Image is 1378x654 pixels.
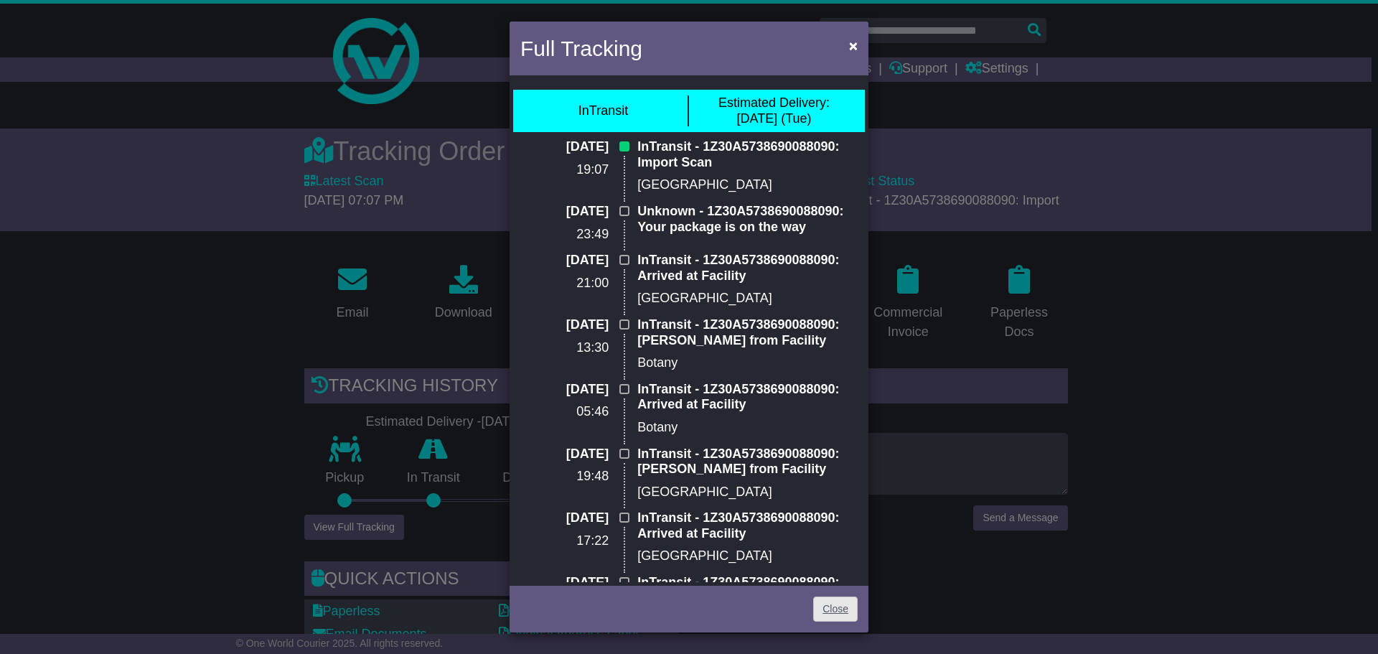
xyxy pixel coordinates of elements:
[637,355,858,371] p: Botany
[578,103,628,119] div: InTransit
[520,469,609,485] p: 19:48
[849,37,858,54] span: ×
[520,447,609,462] p: [DATE]
[637,204,858,235] p: Unknown - 1Z30A5738690088090: Your package is on the way
[520,162,609,178] p: 19:07
[520,204,609,220] p: [DATE]
[520,340,609,356] p: 13:30
[813,597,858,622] a: Close
[718,95,830,126] div: [DATE] (Tue)
[637,485,858,500] p: [GEOGRAPHIC_DATA]
[637,291,858,307] p: [GEOGRAPHIC_DATA]
[637,317,858,348] p: InTransit - 1Z30A5738690088090: [PERSON_NAME] from Facility
[520,139,609,155] p: [DATE]
[637,382,858,413] p: InTransit - 1Z30A5738690088090: Arrived at Facility
[637,447,858,477] p: InTransit - 1Z30A5738690088090: [PERSON_NAME] from Facility
[637,139,858,170] p: InTransit - 1Z30A5738690088090: Import Scan
[520,317,609,333] p: [DATE]
[637,510,858,541] p: InTransit - 1Z30A5738690088090: Arrived at Facility
[520,382,609,398] p: [DATE]
[520,32,642,65] h4: Full Tracking
[637,177,858,193] p: [GEOGRAPHIC_DATA]
[718,95,830,110] span: Estimated Delivery:
[842,31,865,60] button: Close
[520,276,609,291] p: 21:00
[520,575,609,591] p: [DATE]
[520,533,609,549] p: 17:22
[520,510,609,526] p: [DATE]
[637,420,858,436] p: Botany
[520,253,609,268] p: [DATE]
[520,404,609,420] p: 05:46
[637,548,858,564] p: [GEOGRAPHIC_DATA]
[520,227,609,243] p: 23:49
[637,253,858,284] p: InTransit - 1Z30A5738690088090: Arrived at Facility
[637,575,858,606] p: InTransit - 1Z30A5738690088090: [PERSON_NAME] from Facility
